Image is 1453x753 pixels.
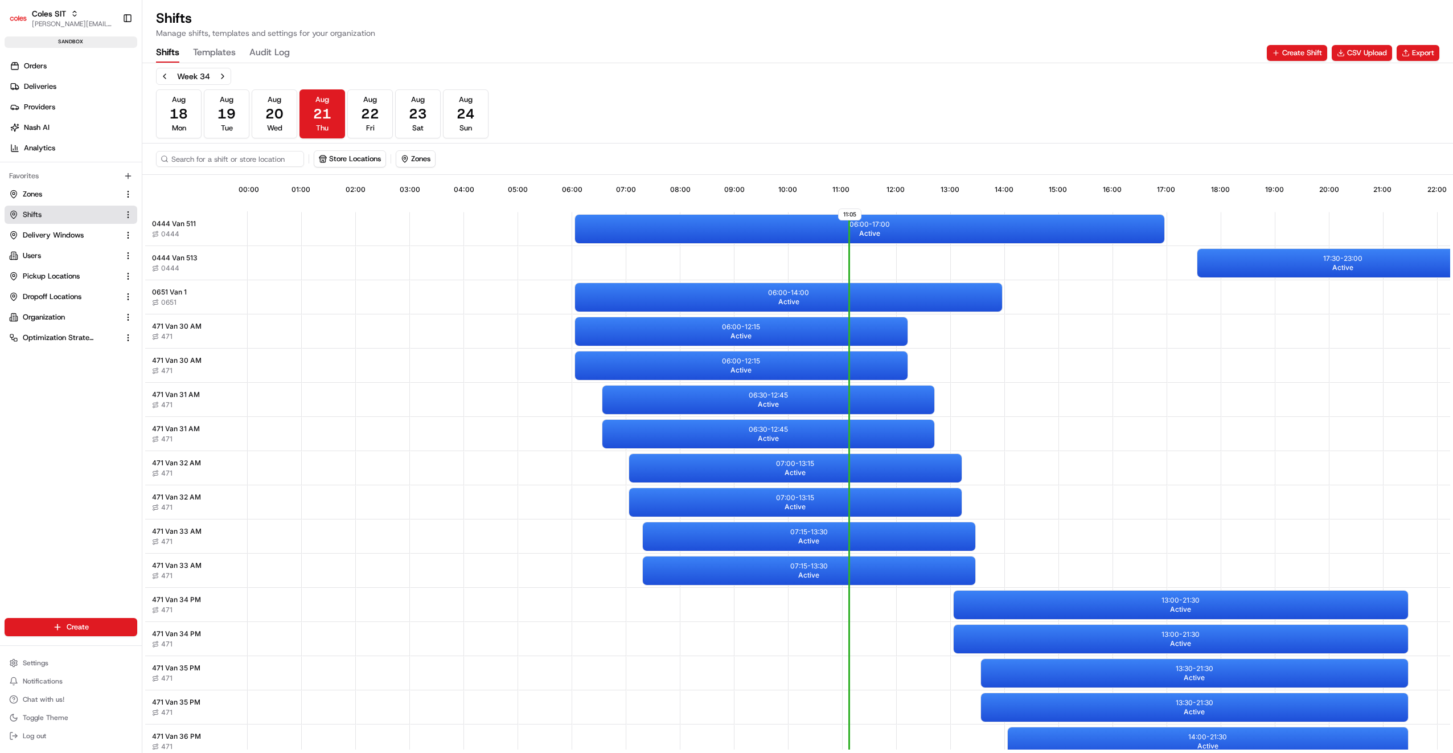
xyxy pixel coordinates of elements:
button: 471 [152,640,173,649]
span: 06:00 [562,185,582,194]
span: Thu [316,123,329,133]
a: Users [9,251,119,261]
span: 471 [161,708,173,717]
button: Notifications [5,673,137,689]
span: Create [67,622,89,632]
button: Aug23Sat [395,89,441,138]
span: 471 [161,366,173,375]
a: Nash AI [5,118,142,137]
span: 471 [161,332,173,341]
span: 17:00 [1157,185,1175,194]
button: Shifts [156,43,179,63]
span: 11:05 [838,208,861,220]
button: Previous week [157,68,173,84]
span: Fri [366,123,375,133]
span: Log out [23,731,46,740]
span: Wed [267,123,282,133]
p: 06:00 - 14:00 [768,288,809,297]
p: 06:00 - 12:15 [722,322,760,332]
button: 471 [152,571,173,580]
span: Aug [315,95,329,105]
button: Aug22Fri [347,89,393,138]
a: Delivery Windows [9,230,119,240]
button: Settings [5,655,137,671]
span: Settings [23,658,48,668]
p: 06:30 - 12:45 [749,425,788,434]
span: 16:00 [1103,185,1122,194]
button: Audit Log [249,43,290,63]
button: Coles SIT [32,8,66,19]
span: Aug [363,95,377,105]
button: Coles SITColes SIT[PERSON_NAME][EMAIL_ADDRESS][PERSON_NAME][PERSON_NAME][DOMAIN_NAME] [5,5,118,32]
span: 0651 Van 1 [152,288,187,297]
span: Active [758,400,779,409]
img: Coles SIT [9,9,27,27]
button: Create Shift [1267,45,1327,61]
a: Analytics [5,139,142,157]
span: 07:00 [616,185,636,194]
span: 05:00 [508,185,528,194]
span: Dropoff Locations [23,292,81,302]
span: Chat with us! [23,695,64,704]
span: Active [785,502,806,511]
button: Pickup Locations [5,267,137,285]
span: 02:00 [346,185,366,194]
span: Tue [221,123,233,133]
span: 471 Van 33 AM [152,561,202,570]
button: 471 [152,332,173,341]
h1: Shifts [156,9,375,27]
span: 471 [161,640,173,649]
span: Active [1184,673,1205,682]
div: Favorites [5,167,137,185]
span: Deliveries [24,81,56,92]
span: Aug [220,95,233,105]
span: 471 Van 35 PM [152,664,200,673]
span: Aug [459,95,473,105]
button: 471 [152,366,173,375]
button: Store Locations [314,150,386,167]
span: Shifts [23,210,42,220]
span: 471 [161,503,173,512]
a: Orders [5,57,142,75]
span: 471 [161,400,173,410]
span: Pickup Locations [23,271,80,281]
p: 13:30 - 21:30 [1176,664,1213,673]
button: Zones [396,151,435,167]
p: 13:00 - 21:30 [1161,596,1200,605]
span: 18:00 [1211,185,1230,194]
button: Zones [5,185,137,203]
span: 471 Van 33 AM [152,527,202,536]
span: Nash AI [24,122,50,133]
span: Active [730,332,752,341]
span: Sat [412,123,424,133]
span: 471 [161,537,173,546]
button: 471 [152,742,173,751]
span: 471 Van 34 PM [152,595,201,604]
button: Export [1397,45,1439,61]
span: Active [758,434,779,443]
span: 20:00 [1319,185,1339,194]
div: Week 34 [177,71,210,82]
span: 471 Van 34 PM [152,629,201,639]
span: Active [778,297,799,306]
span: 471 [161,435,173,444]
span: 20 [265,105,284,123]
button: 0651 [152,298,177,307]
span: 19 [217,105,236,123]
input: Search for a shift or store location [156,151,304,167]
span: 471 Van 31 AM [152,390,200,399]
p: 13:30 - 21:30 [1176,698,1213,707]
button: 471 [152,435,173,444]
span: 471 [161,469,173,478]
span: Active [1170,639,1191,648]
p: 14:00 - 21:30 [1188,732,1227,742]
button: Aug18Mon [156,89,202,138]
span: Notifications [23,677,63,686]
button: 471 [152,605,173,615]
span: Analytics [24,143,55,153]
span: 00:00 [239,185,259,194]
a: Shifts [9,210,119,220]
span: Active [1184,707,1205,717]
p: 06:00 - 17:00 [849,220,890,229]
button: Aug20Wed [252,89,297,138]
